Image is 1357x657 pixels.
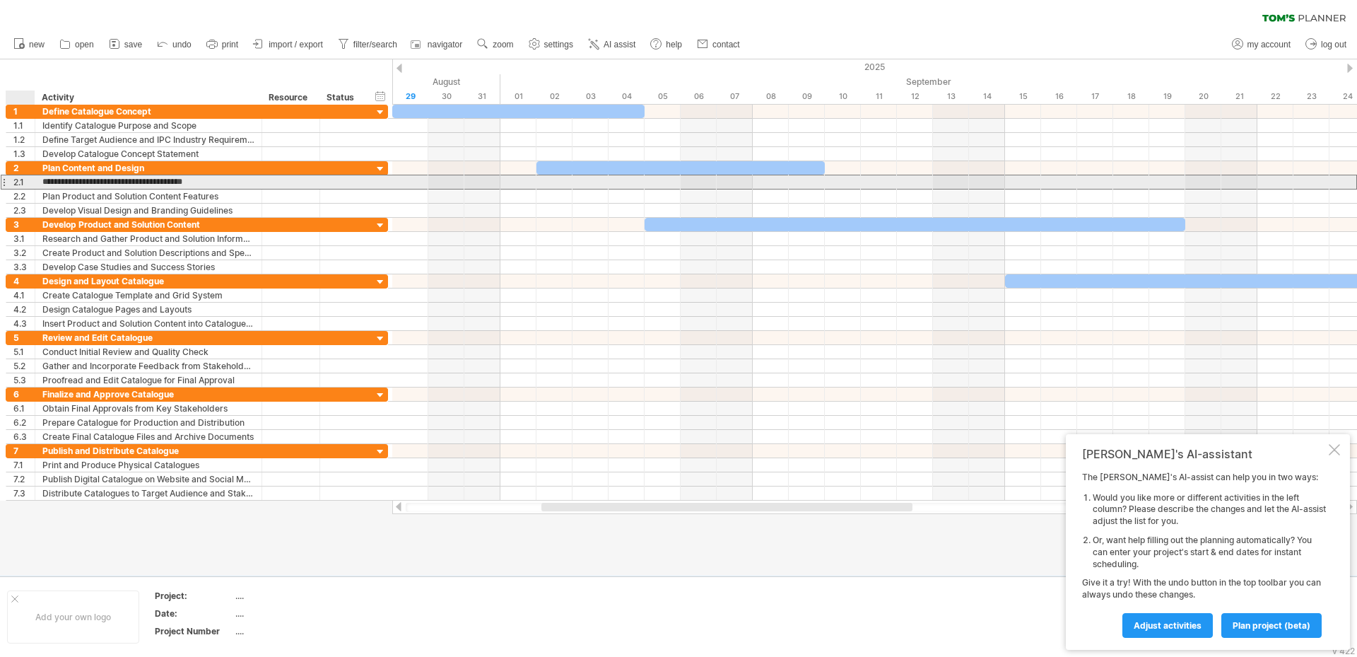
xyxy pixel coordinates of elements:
div: Design and Layout Catalogue [42,274,254,288]
div: Monday, 8 September 2025 [753,89,789,104]
div: Identify Catalogue Purpose and Scope [42,119,254,132]
div: Activity [42,91,254,105]
a: navigator [409,35,466,54]
div: Develop Case Studies and Success Stories [42,260,254,274]
div: Friday, 5 September 2025 [645,89,681,104]
div: Saturday, 30 August 2025 [428,89,464,104]
div: 2.1 [13,175,35,189]
div: Monday, 15 September 2025 [1005,89,1041,104]
div: Conduct Initial Review and Quality Check [42,345,254,359]
a: import / export [249,35,327,54]
div: Project Number [155,625,233,637]
div: Sunday, 14 September 2025 [969,89,1005,104]
div: Status [327,91,358,105]
div: Create Product and Solution Descriptions and Specifications [42,246,254,260]
a: AI assist [584,35,640,54]
div: .... [235,625,354,637]
span: AI assist [604,40,635,50]
div: Create Catalogue Template and Grid System [42,289,254,302]
div: 2 [13,161,35,175]
a: my account [1228,35,1295,54]
div: Create Final Catalogue Files and Archive Documents [42,430,254,443]
div: Tuesday, 9 September 2025 [789,89,825,104]
div: 7 [13,444,35,458]
a: help [647,35,686,54]
div: Define Catalogue Concept [42,105,254,118]
span: filter/search [353,40,397,50]
span: new [29,40,45,50]
span: open [75,40,94,50]
div: Monday, 1 September 2025 [500,89,536,104]
span: Adjust activities [1134,620,1202,631]
div: Insert Product and Solution Content into Catalogue Layout [42,317,254,330]
div: Print and Produce Physical Catalogues [42,458,254,472]
div: 2.2 [13,190,35,203]
div: Project: [155,590,233,602]
div: 7.2 [13,472,35,486]
div: Saturday, 13 September 2025 [933,89,969,104]
div: 4 [13,274,35,288]
div: Friday, 12 September 2025 [897,89,933,104]
div: Saturday, 6 September 2025 [681,89,717,104]
span: print [222,40,238,50]
span: save [124,40,142,50]
div: 7.1 [13,458,35,472]
div: 5.2 [13,359,35,373]
div: Gather and Incorporate Feedback from Stakeholders [42,359,254,373]
div: 5.3 [13,373,35,387]
div: Finalize and Approve Catalogue [42,388,254,401]
li: Or, want help filling out the planning automatically? You can enter your project's start & end da... [1093,535,1326,570]
div: 4.3 [13,317,35,330]
div: Tuesday, 16 September 2025 [1041,89,1077,104]
div: Develop Product and Solution Content [42,218,254,231]
div: v 422 [1332,646,1355,656]
div: Research and Gather Product and Solution Information [42,232,254,245]
div: Publish and Distribute Catalogue [42,444,254,458]
div: 6 [13,388,35,401]
div: 1.1 [13,119,35,132]
a: print [203,35,242,54]
div: Plan Content and Design [42,161,254,175]
div: 1.3 [13,147,35,161]
span: help [666,40,682,50]
div: 5.1 [13,345,35,359]
div: Prepare Catalogue for Production and Distribution [42,416,254,429]
a: plan project (beta) [1221,613,1322,638]
a: filter/search [334,35,401,54]
div: Sunday, 7 September 2025 [717,89,753,104]
div: .... [235,590,354,602]
div: 6.2 [13,416,35,429]
span: import / export [269,40,323,50]
div: Wednesday, 3 September 2025 [572,89,609,104]
span: navigator [428,40,462,50]
div: Resource [269,91,312,105]
div: 3 [13,218,35,231]
div: 6.3 [13,430,35,443]
div: Tuesday, 2 September 2025 [536,89,572,104]
div: Monday, 22 September 2025 [1257,89,1293,104]
div: Wednesday, 17 September 2025 [1077,89,1113,104]
div: 4.2 [13,303,35,316]
div: Proofread and Edit Catalogue for Final Approval [42,373,254,387]
a: log out [1302,35,1351,54]
span: zoom [493,40,513,50]
div: 3.3 [13,260,35,274]
div: Thursday, 4 September 2025 [609,89,645,104]
div: Define Target Audience and IPC Industry Requirements [42,133,254,146]
span: plan project (beta) [1233,620,1310,631]
div: Friday, 19 September 2025 [1149,89,1185,104]
a: undo [153,35,196,54]
span: contact [712,40,740,50]
div: 6.1 [13,402,35,415]
a: new [10,35,49,54]
div: Develop Visual Design and Branding Guidelines [42,204,254,217]
div: Design Catalogue Pages and Layouts [42,303,254,316]
li: Would you like more or different activities in the left column? Please describe the changes and l... [1093,492,1326,528]
div: 3.2 [13,246,35,260]
a: contact [693,35,744,54]
div: 4.1 [13,289,35,302]
div: 5 [13,331,35,344]
div: Thursday, 18 September 2025 [1113,89,1149,104]
a: Adjust activities [1122,613,1213,638]
div: Wednesday, 10 September 2025 [825,89,861,104]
